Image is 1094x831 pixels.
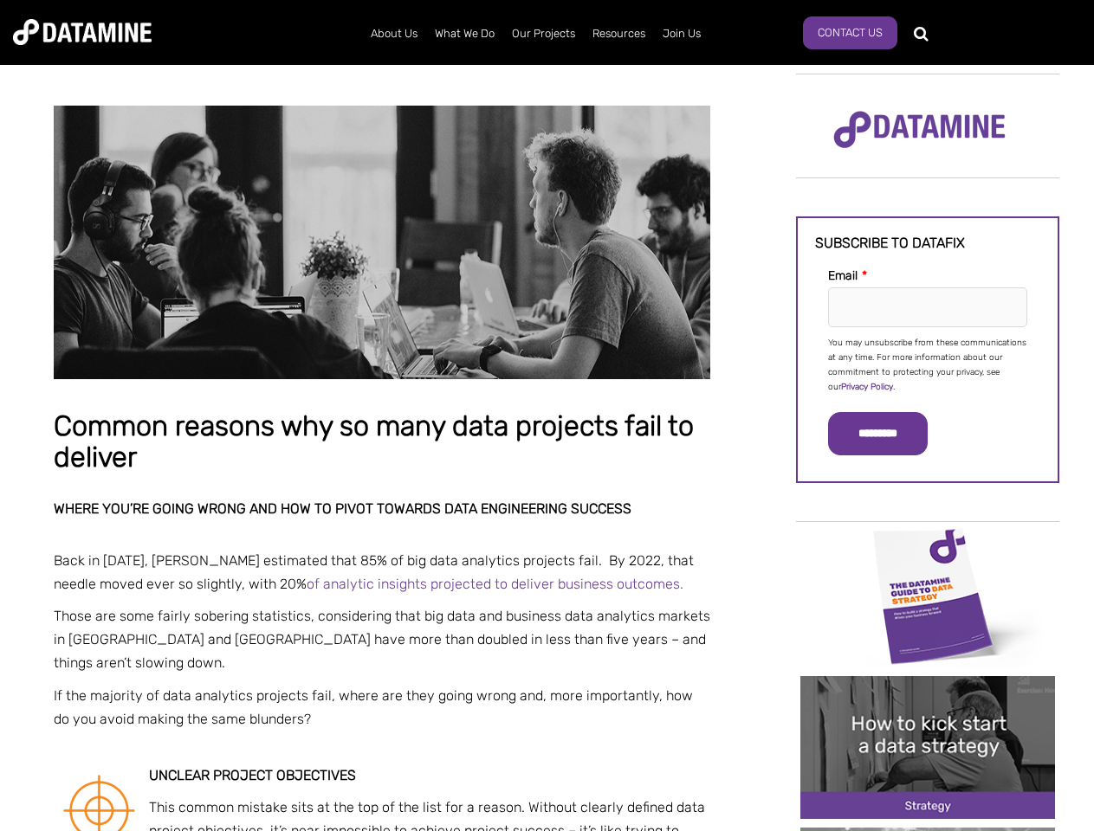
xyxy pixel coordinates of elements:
p: If the majority of data analytics projects fail, where are they going wrong and, more importantly... [54,684,710,731]
img: Datamine [13,19,152,45]
h2: Where you’re going wrong and how to pivot towards data engineering success [54,501,710,517]
a: Privacy Policy [841,382,893,392]
img: 20241212 How to kick start a data strategy-2 [800,676,1055,819]
h1: Common reasons why so many data projects fail to deliver [54,411,710,473]
p: Those are some fairly sobering statistics, considering that big data and business data analytics ... [54,604,710,675]
p: Back in [DATE], [PERSON_NAME] estimated that 85% of big data analytics projects fail. By 2022, th... [54,549,710,596]
img: Datamine Logo No Strapline - Purple [822,100,1017,160]
a: Contact Us [803,16,897,49]
img: Data Strategy Cover thumbnail [800,524,1055,667]
img: Common reasons why so many data projects fail to deliver [54,106,710,379]
a: of analytic insights projected to deliver business outcomes. [307,576,683,592]
strong: Unclear project objectives [149,767,356,783]
a: About Us [362,11,426,56]
h3: Subscribe to datafix [815,235,1040,251]
span: Email [828,268,858,283]
a: What We Do [426,11,503,56]
a: Join Us [654,11,709,56]
a: Resources [584,11,654,56]
a: Our Projects [503,11,584,56]
p: You may unsubscribe from these communications at any time. For more information about our commitm... [828,336,1027,395]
